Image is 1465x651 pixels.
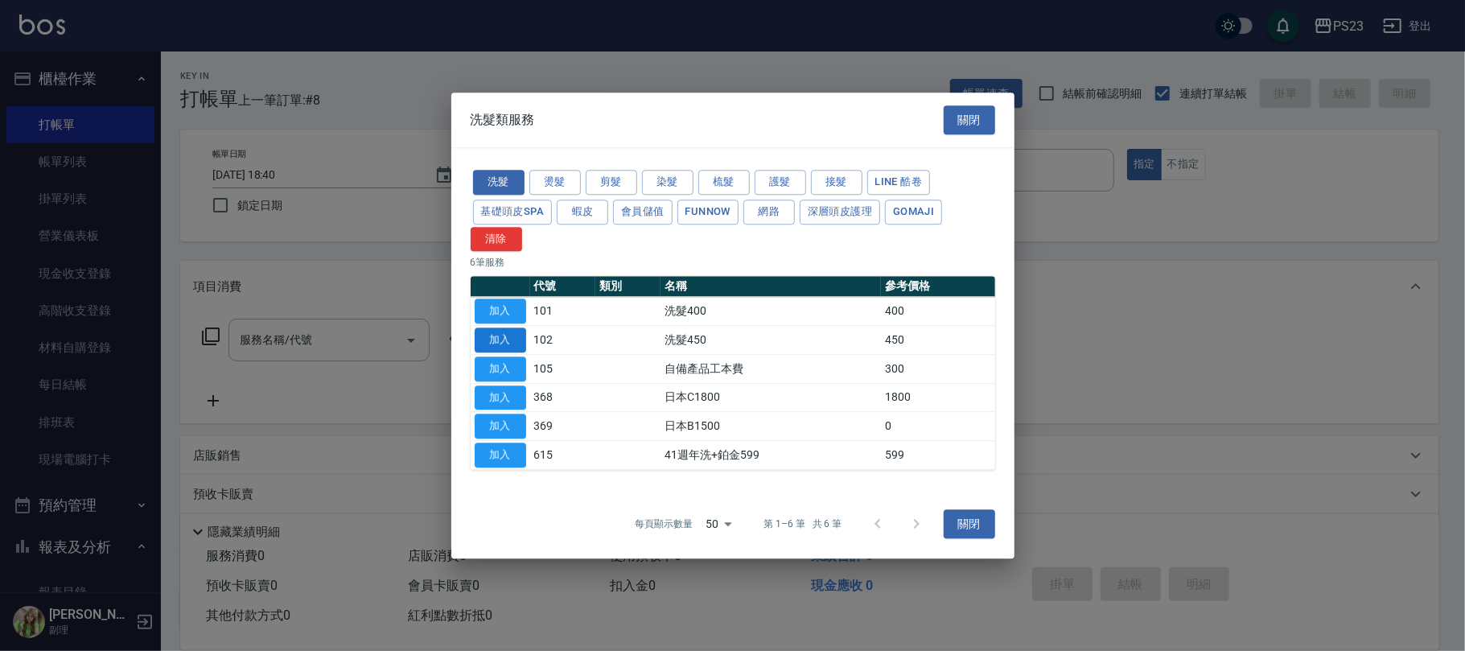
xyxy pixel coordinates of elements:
[475,443,526,468] button: 加入
[660,383,881,412] td: 日本C1800
[881,326,994,355] td: 450
[763,517,842,531] p: 第 1–6 筆 共 6 筆
[660,277,881,298] th: 名稱
[660,441,881,470] td: 41週年洗+鉑金599
[475,299,526,324] button: 加入
[660,297,881,326] td: 洗髮400
[471,227,522,252] button: 清除
[881,277,994,298] th: 參考價格
[530,297,595,326] td: 101
[642,170,693,195] button: 染髮
[881,441,994,470] td: 599
[530,326,595,355] td: 102
[881,412,994,441] td: 0
[635,517,693,531] p: 每頁顯示數量
[475,356,526,381] button: 加入
[586,170,637,195] button: 剪髮
[613,200,673,225] button: 會員儲值
[944,509,995,539] button: 關閉
[944,105,995,135] button: 關閉
[557,200,608,225] button: 蝦皮
[743,200,795,225] button: 網路
[529,170,581,195] button: 燙髮
[530,441,595,470] td: 615
[530,277,595,298] th: 代號
[595,277,660,298] th: 類別
[660,355,881,384] td: 自備產品工本費
[881,355,994,384] td: 300
[677,200,739,225] button: FUNNOW
[800,200,880,225] button: 深層頭皮護理
[530,355,595,384] td: 105
[881,383,994,412] td: 1800
[811,170,862,195] button: 接髮
[881,297,994,326] td: 400
[660,412,881,441] td: 日本B1500
[473,170,525,195] button: 洗髮
[699,502,738,546] div: 50
[475,385,526,410] button: 加入
[755,170,806,195] button: 護髮
[885,200,942,225] button: Gomaji
[473,200,553,225] button: 基礎頭皮SPA
[867,170,931,195] button: LINE 酷卷
[530,383,595,412] td: 368
[698,170,750,195] button: 梳髮
[471,256,995,270] p: 6 筆服務
[471,112,535,128] span: 洗髮類服務
[475,414,526,439] button: 加入
[475,328,526,352] button: 加入
[660,326,881,355] td: 洗髮450
[530,412,595,441] td: 369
